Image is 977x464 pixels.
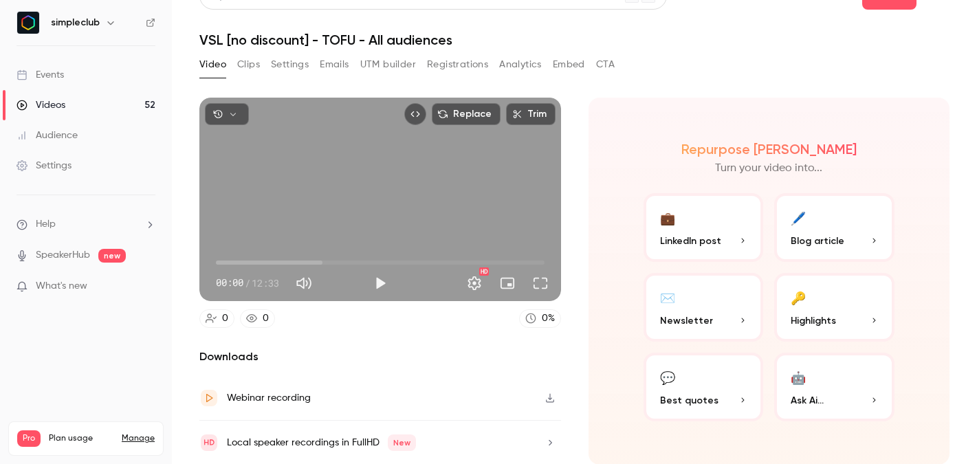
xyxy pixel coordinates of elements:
li: help-dropdown-opener [17,217,155,232]
span: LinkedIn post [660,234,721,248]
a: 0 [240,309,275,328]
button: Trim [506,103,556,125]
span: Highlights [791,313,836,328]
span: Newsletter [660,313,713,328]
h2: Repurpose [PERSON_NAME] [681,141,857,157]
a: 0% [519,309,561,328]
div: 00:00 [216,276,279,290]
span: new [98,249,126,263]
button: Replace [432,103,501,125]
iframe: Noticeable Trigger [139,280,155,293]
button: Settings [271,54,309,76]
span: 00:00 [216,276,243,290]
button: 🖊️Blog article [774,193,894,262]
div: HD [479,267,489,276]
div: ✉️ [660,287,675,308]
button: 🤖Ask Ai... [774,353,894,421]
div: Audience [17,129,78,142]
button: 💼LinkedIn post [644,193,764,262]
div: 0 [222,311,228,326]
p: Turn your video into... [715,160,822,177]
div: 0 % [542,311,555,326]
button: Mute [290,269,318,297]
button: Settings [461,269,488,297]
button: Play [366,269,394,297]
button: Analytics [499,54,542,76]
div: 🖊️ [791,207,806,228]
div: Events [17,68,64,82]
a: SpeakerHub [36,248,90,263]
span: What's new [36,279,87,294]
button: 🔑Highlights [774,273,894,342]
h6: simpleclub [51,16,100,30]
span: 12:33 [252,276,279,290]
button: Video [199,54,226,76]
div: Settings [17,159,72,173]
span: New [388,434,416,451]
div: 🔑 [791,287,806,308]
div: 💬 [660,366,675,388]
div: 0 [263,311,269,326]
button: 💬Best quotes [644,353,764,421]
div: Local speaker recordings in FullHD [227,434,416,451]
button: Full screen [527,269,554,297]
div: Webinar recording [227,390,311,406]
div: Videos [17,98,65,112]
div: 💼 [660,207,675,228]
button: Clips [237,54,260,76]
button: Registrations [427,54,488,76]
button: UTM builder [360,54,416,76]
button: CTA [596,54,615,76]
a: Manage [122,433,155,444]
span: Ask Ai... [791,393,824,408]
img: simpleclub [17,12,39,34]
a: 0 [199,309,234,328]
span: Plan usage [49,433,113,444]
button: Embed [553,54,585,76]
h2: Downloads [199,349,561,365]
span: / [245,276,250,290]
span: Blog article [791,234,844,248]
button: Emails [320,54,349,76]
button: Turn on miniplayer [494,269,521,297]
span: Pro [17,430,41,447]
button: ✉️Newsletter [644,273,764,342]
div: 🤖 [791,366,806,388]
span: Help [36,217,56,232]
button: Embed video [404,103,426,125]
h1: VSL [no discount] - TOFU - All audiences [199,32,949,48]
span: Best quotes [660,393,718,408]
